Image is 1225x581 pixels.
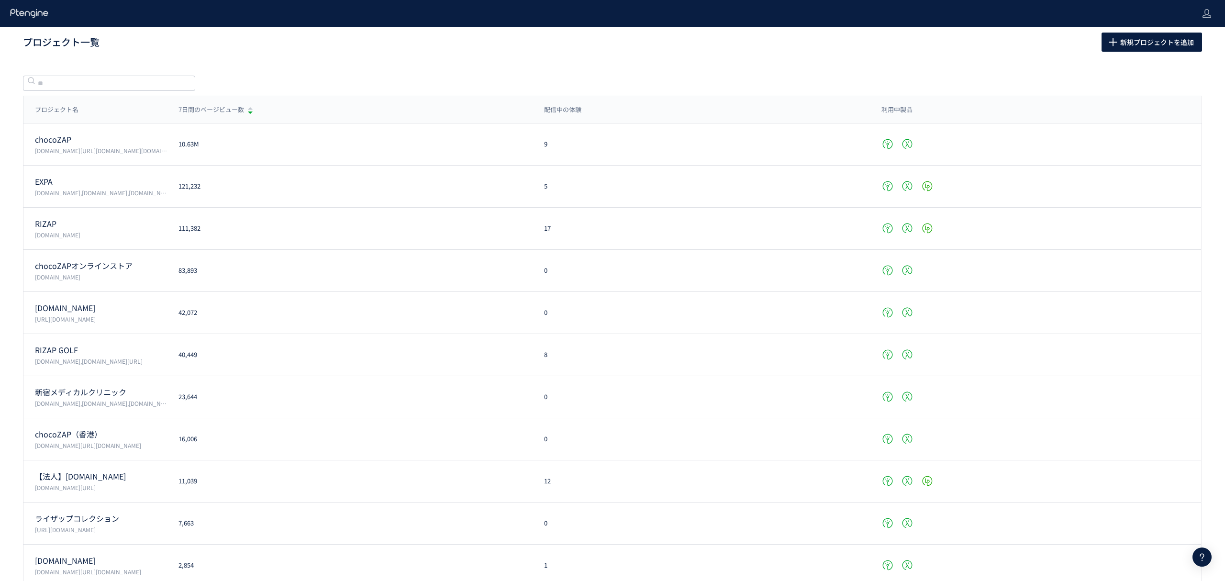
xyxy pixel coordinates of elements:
[35,273,167,281] p: chocozap.shop
[167,519,533,528] div: 7,663
[35,260,167,271] p: chocoZAPオンラインストア
[167,140,533,149] div: 10.63M
[35,302,167,313] p: medical.chocozap.jp
[35,315,167,323] p: https://medical.chocozap.jp
[1120,33,1194,52] span: 新規プロジェクトを追加
[35,483,167,492] p: www.rizap.jp/lp/corp/healthseminar/
[533,561,870,570] div: 1
[167,224,533,233] div: 111,382
[35,555,167,566] p: rizap-cook.jp
[167,308,533,317] div: 42,072
[881,105,913,114] span: 利用中製品
[533,519,870,528] div: 0
[35,399,167,407] p: shinjuku3chome-medical.jp,shinjuku3-mc.reserve.ne.jp,www.shinjukumc.com/,shinjukumc.net/,smc-glp1...
[533,266,870,275] div: 0
[35,441,167,449] p: chocozap-hk.com/,chocozaphk.gymmasteronline.com/
[533,477,870,486] div: 12
[35,525,167,534] p: https://shop.rizap.jp/
[167,266,533,275] div: 83,893
[35,345,167,356] p: RIZAP GOLF
[167,182,533,191] div: 121,232
[35,471,167,482] p: 【法人】rizap.jp
[533,224,870,233] div: 17
[35,134,167,145] p: chocoZAP
[533,392,870,402] div: 0
[1102,33,1202,52] button: 新規プロジェクトを追加
[533,182,870,191] div: 5
[35,146,167,155] p: chocozap.jp/,zap-id.jp/,web.my-zap.jp/,liff.campaign.chocozap.sumiyoku.jp/
[23,35,1080,49] h1: プロジェクト一覧
[533,435,870,444] div: 0
[35,176,167,187] p: EXPA
[35,189,167,197] p: vivana.jp,expa-official.jp,reserve-expa.jp
[167,435,533,444] div: 16,006
[533,308,870,317] div: 0
[35,357,167,365] p: www.rizap-golf.jp,rizap-golf.ns-test.work/lp/3anniversary-cp/
[533,350,870,359] div: 8
[167,392,533,402] div: 23,644
[35,218,167,229] p: RIZAP
[178,105,244,114] span: 7日間のページビュー数
[35,513,167,524] p: ライザップコレクション
[35,231,167,239] p: www.rizap.jp
[35,568,167,576] p: r-cook.jp/,https://rizap-cook.jp/
[544,105,581,114] span: 配信中の体験
[35,387,167,398] p: 新宿メディカルクリニック
[533,140,870,149] div: 9
[167,477,533,486] div: 11,039
[35,105,78,114] span: プロジェクト名
[167,561,533,570] div: 2,854
[167,350,533,359] div: 40,449
[35,429,167,440] p: chocoZAP（香港）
